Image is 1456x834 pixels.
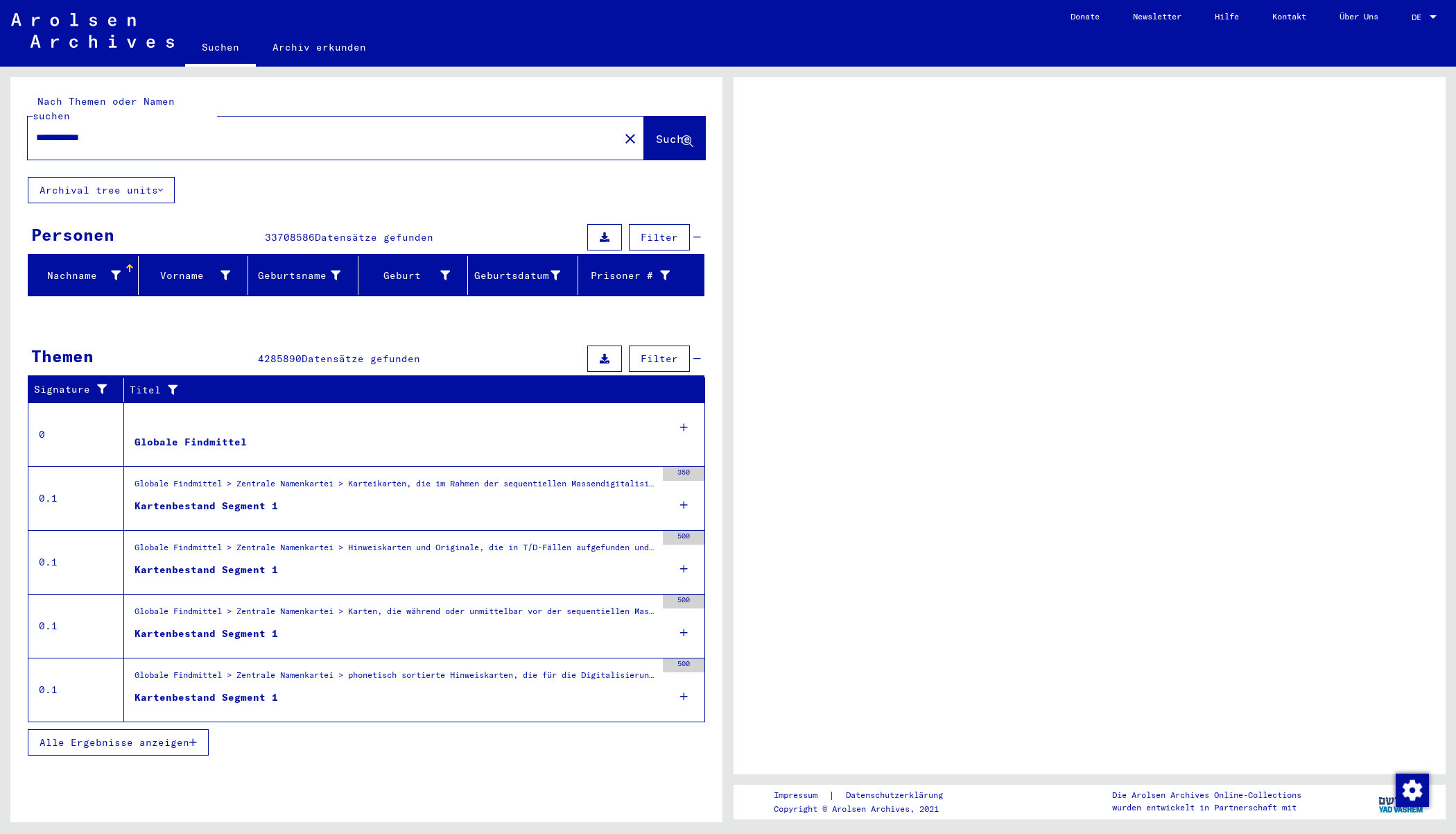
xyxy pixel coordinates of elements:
div: Kartenbestand Segment 1 [135,690,278,705]
div: Titel [130,379,691,401]
div: Nachname [34,269,121,283]
div: 350 [663,467,704,481]
div: Signature [34,379,127,401]
div: Geburtsdatum [474,264,578,287]
mat-header-cell: Geburtsname [248,256,358,295]
div: Geburt‏ [364,269,451,283]
div: 500 [663,531,704,545]
div: Prisoner # [584,264,688,287]
div: Themen [31,343,94,368]
span: DE [1412,12,1427,22]
div: Globale Findmittel > Zentrale Namenkartei > Hinweiskarten und Originale, die in T/D-Fällen aufgef... [135,541,656,561]
p: wurden entwickelt in Partnerschaft mit [1112,801,1301,814]
button: Filter [629,346,690,372]
button: Filter [629,224,690,250]
span: Suche [656,132,691,146]
div: Globale Findmittel > Zentrale Namenkartei > Karteikarten, die im Rahmen der sequentiellen Massend... [135,477,656,497]
div: Vorname [144,269,231,283]
mat-header-cell: Geburtsdatum [468,256,578,295]
img: yv_logo.png [1376,784,1428,819]
a: Impressum [774,788,829,803]
button: Archival tree units [28,177,175,203]
mat-label: Nach Themen oder Namen suchen [33,95,175,122]
td: 0 [28,402,124,466]
td: 0.1 [28,594,124,658]
button: Clear [616,124,644,152]
span: Datensätze gefunden [315,231,433,244]
div: Titel [130,383,677,398]
td: 0.1 [28,466,124,530]
div: Geburtsdatum [474,269,560,283]
div: Globale Findmittel > Zentrale Namenkartei > phonetisch sortierte Hinweiskarten, die für die Digit... [135,669,656,688]
button: Alle Ergebnisse anzeigen [28,729,209,756]
p: Copyright © Arolsen Archives, 2021 [774,803,960,815]
p: Die Arolsen Archives Online-Collections [1112,789,1301,801]
span: Alle Ergebnisse anzeigen [40,736,189,749]
td: 0.1 [28,658,124,722]
div: | [774,788,960,803]
div: 500 [663,595,704,609]
a: Datenschutzerklärung [835,788,960,803]
span: Filter [641,352,678,365]
div: Kartenbestand Segment 1 [135,563,278,577]
div: 500 [663,658,704,672]
img: Zustimmung ändern [1396,774,1429,807]
mat-header-cell: Nachname [28,256,139,295]
div: Globale Findmittel [135,435,247,450]
div: Globale Findmittel > Zentrale Namenkartei > Karten, die während oder unmittelbar vor der sequenti... [135,605,656,624]
div: Geburtsname [254,264,358,287]
button: Suche [644,117,705,160]
a: Archiv erkunden [256,31,383,64]
span: 33708586 [265,231,315,244]
mat-header-cell: Geburt‏ [358,256,469,295]
mat-header-cell: Prisoner # [578,256,704,295]
img: Arolsen_neg.svg [11,13,174,48]
span: 4285890 [258,352,302,365]
div: Personen [31,222,114,247]
mat-icon: close [622,130,639,147]
div: Geburt‏ [364,264,468,287]
div: Vorname [144,264,248,287]
span: Datensätze gefunden [302,352,420,365]
div: Signature [34,382,113,397]
div: Kartenbestand Segment 1 [135,499,278,513]
td: 0.1 [28,530,124,594]
a: Suchen [185,31,256,67]
div: Nachname [34,264,138,287]
mat-header-cell: Vorname [139,256,249,295]
div: Prisoner # [584,269,670,283]
div: Kartenbestand Segment 1 [135,627,278,641]
span: Filter [641,231,678,244]
div: Geburtsname [254,269,340,283]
